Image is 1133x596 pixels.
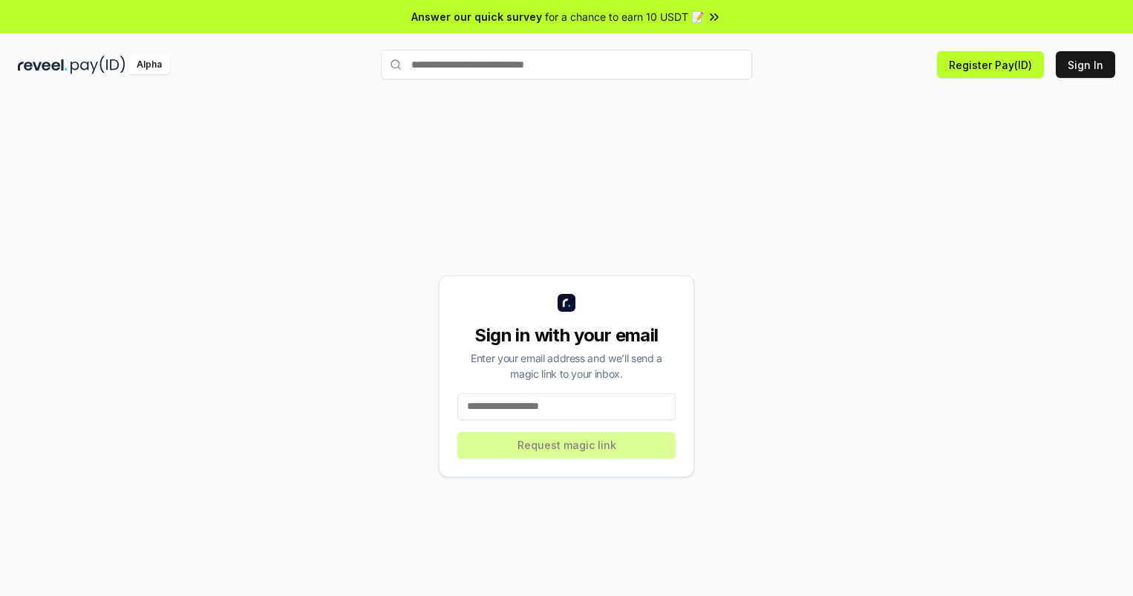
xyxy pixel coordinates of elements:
img: logo_small [558,294,575,312]
span: Answer our quick survey [411,9,542,24]
button: Register Pay(ID) [937,51,1044,78]
span: for a chance to earn 10 USDT 📝 [545,9,704,24]
button: Sign In [1056,51,1115,78]
div: Enter your email address and we’ll send a magic link to your inbox. [457,350,676,381]
div: Sign in with your email [457,324,676,347]
img: reveel_dark [18,56,68,74]
div: Alpha [128,56,170,74]
img: pay_id [71,56,125,74]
